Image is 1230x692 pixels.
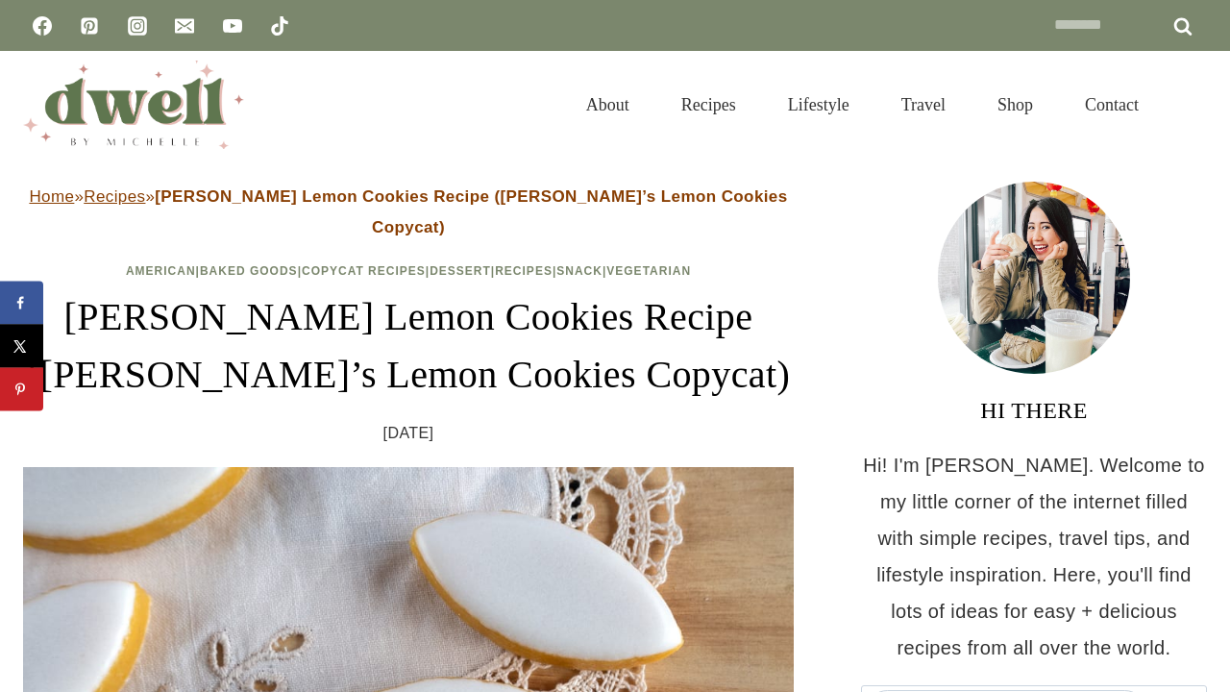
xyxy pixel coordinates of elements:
[606,264,691,278] a: Vegetarian
[126,264,691,278] span: | | | | | |
[260,7,299,45] a: TikTok
[29,187,787,236] span: » »
[302,264,426,278] a: Copycat Recipes
[875,71,972,138] a: Travel
[560,71,1165,138] nav: Primary Navigation
[383,419,434,448] time: [DATE]
[213,7,252,45] a: YouTube
[430,264,491,278] a: Dessert
[165,7,204,45] a: Email
[972,71,1059,138] a: Shop
[23,7,61,45] a: Facebook
[200,264,298,278] a: Baked Goods
[1174,88,1207,121] button: View Search Form
[762,71,875,138] a: Lifestyle
[23,288,794,404] h1: [PERSON_NAME] Lemon Cookies Recipe ([PERSON_NAME]’s Lemon Cookies Copycat)
[861,447,1207,666] p: Hi! I'm [PERSON_NAME]. Welcome to my little corner of the internet filled with simple recipes, tr...
[556,264,603,278] a: Snack
[23,61,244,149] img: DWELL by michelle
[118,7,157,45] a: Instagram
[126,264,196,278] a: American
[70,7,109,45] a: Pinterest
[560,71,655,138] a: About
[155,187,787,236] strong: [PERSON_NAME] Lemon Cookies Recipe ([PERSON_NAME]’s Lemon Cookies Copycat)
[29,187,74,206] a: Home
[861,393,1207,428] h3: HI THERE
[84,187,145,206] a: Recipes
[1059,71,1165,138] a: Contact
[655,71,762,138] a: Recipes
[495,264,553,278] a: Recipes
